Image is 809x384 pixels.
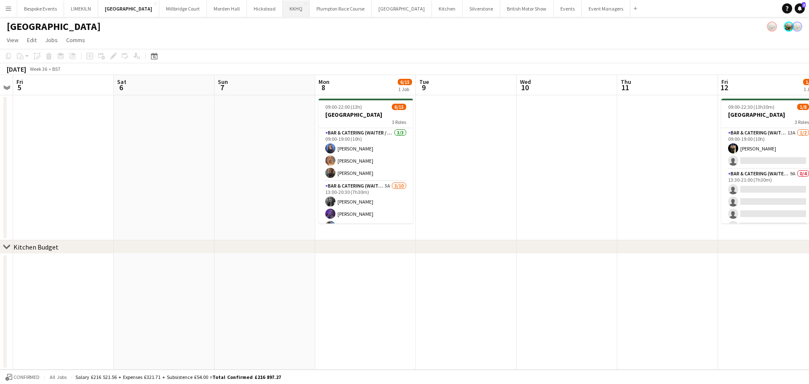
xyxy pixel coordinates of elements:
app-user-avatar: Staffing Manager [767,21,777,32]
span: 1/8 [797,104,809,110]
span: Wed [520,78,531,86]
span: Comms [66,36,85,44]
app-user-avatar: Staffing Manager [792,21,802,32]
span: 6/15 [398,79,412,85]
span: 3 Roles [392,119,406,125]
app-card-role: Bar & Catering (Waiter / waitress)3/309:00-19:00 (10h)[PERSON_NAME][PERSON_NAME][PERSON_NAME] [319,128,413,181]
a: Comms [63,35,88,46]
span: Sun [218,78,228,86]
button: Event Managers [582,0,630,17]
app-card-role: Bar & Catering (Waiter / waitress)5A3/1013:00-20:30 (7h30m)[PERSON_NAME][PERSON_NAME][PERSON_NAME] [319,181,413,320]
a: Edit [24,35,40,46]
button: Events [554,0,582,17]
button: British Motor Show [500,0,554,17]
button: Hickstead [247,0,283,17]
span: 2 [802,2,806,8]
div: BST [52,66,61,72]
span: 5 [15,83,23,92]
span: Fri [16,78,23,86]
span: 8 [317,83,329,92]
span: View [7,36,19,44]
span: All jobs [48,374,68,380]
span: 10 [519,83,531,92]
a: Jobs [42,35,61,46]
button: Millbridge Court [159,0,207,17]
button: [GEOGRAPHIC_DATA] [372,0,432,17]
button: Bespoke Events [17,0,64,17]
div: [DATE] [7,65,26,73]
span: Thu [621,78,631,86]
button: LIMEKILN [64,0,98,17]
span: 09:00-22:00 (13h) [325,104,362,110]
button: Confirmed [4,373,41,382]
span: 12 [720,83,728,92]
button: Kitchen [432,0,463,17]
a: 2 [795,3,805,13]
span: Confirmed [13,374,40,380]
span: 7 [217,83,228,92]
span: 11 [619,83,631,92]
div: 1 Job [398,86,412,92]
span: Fri [721,78,728,86]
span: 6/15 [392,104,406,110]
span: 9 [418,83,429,92]
span: 6 [116,83,126,92]
span: 3 Roles [795,119,809,125]
div: Kitchen Budget [13,243,59,251]
span: Jobs [45,36,58,44]
span: Tue [419,78,429,86]
button: KKHQ [283,0,310,17]
button: [GEOGRAPHIC_DATA] [98,0,159,17]
a: View [3,35,22,46]
span: Total Confirmed £216 897.27 [212,374,281,380]
button: Plumpton Race Course [310,0,372,17]
h3: [GEOGRAPHIC_DATA] [319,111,413,118]
span: Edit [27,36,37,44]
span: Week 36 [28,66,49,72]
span: Sat [117,78,126,86]
button: Silverstone [463,0,500,17]
button: Morden Hall [207,0,247,17]
h1: [GEOGRAPHIC_DATA] [7,20,101,33]
app-job-card: 09:00-22:00 (13h)6/15[GEOGRAPHIC_DATA]3 RolesBar & Catering (Waiter / waitress)3/309:00-19:00 (10... [319,99,413,223]
span: Mon [319,78,329,86]
div: Salary £216 521.56 + Expenses £321.71 + Subsistence £54.00 = [75,374,281,380]
span: 09:00-22:30 (13h30m) [728,104,774,110]
app-user-avatar: Staffing Manager [784,21,794,32]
